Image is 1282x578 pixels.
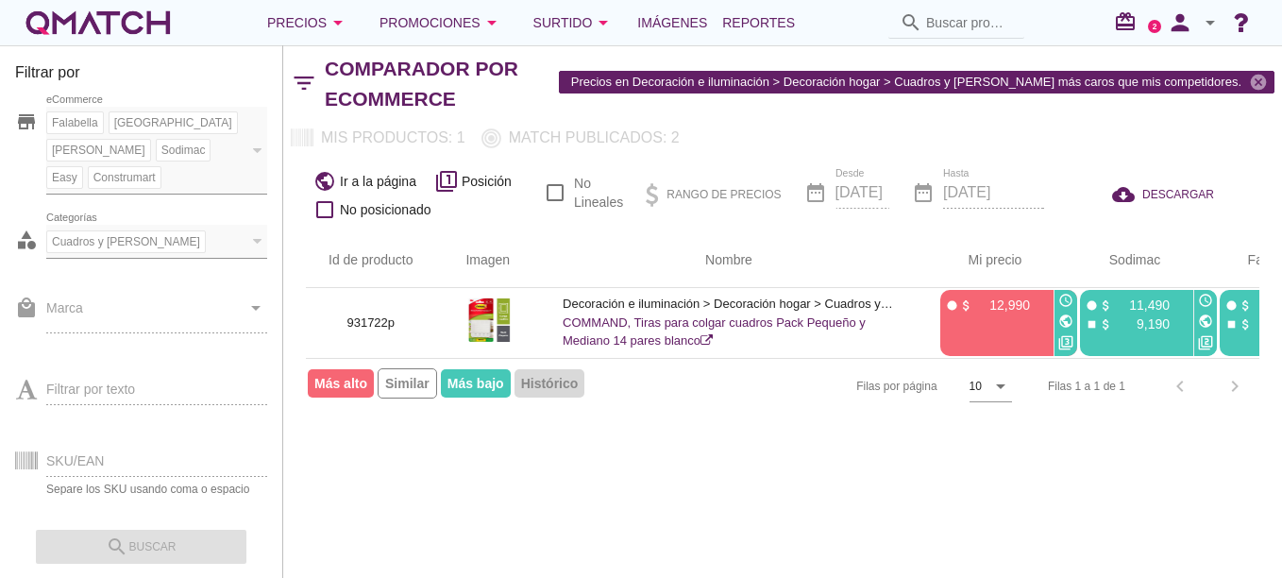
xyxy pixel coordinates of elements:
i: attach_money [1239,317,1253,331]
h3: Filtrar por [15,61,267,92]
div: Surtido [533,11,616,34]
div: Filas por página [667,359,1012,414]
button: DESCARGAR [1097,178,1229,212]
i: stop [1224,317,1239,331]
h2: Comparador por eCommerce [325,54,540,113]
img: 931722p_15.jpg [459,297,518,344]
i: access_time [1198,293,1213,308]
span: DESCARGAR [1142,186,1214,203]
i: access_time [1058,293,1073,308]
i: public [313,170,336,193]
th: Id de producto: Not sorted. [306,234,436,287]
label: No Lineales [574,174,623,212]
a: COMMAND, Tiras para colgar cuadros Pack Pequeño y Mediano 14 pares blanco [563,315,866,348]
i: filter_3 [1058,335,1073,350]
i: fiber_manual_record [1085,298,1099,313]
i: search [900,11,922,34]
div: Promociones [380,11,503,34]
button: Promociones [364,4,518,42]
span: Falabella [47,114,103,131]
i: cloud_download [1112,183,1142,206]
i: fiber_manual_record [945,298,959,313]
th: Nombre: Not sorted. [540,234,918,287]
p: 12,990 [973,296,1030,314]
span: Similar [378,368,437,399]
span: Más bajo [441,369,511,398]
span: Posición [462,172,512,192]
i: cancel [1249,73,1268,92]
div: Precios [267,11,349,34]
i: public [1198,314,1213,329]
i: redeem [1114,10,1144,33]
i: arrow_drop_down [481,11,503,34]
i: check_box_outline_blank [313,198,336,221]
span: No posicionado [340,200,431,220]
i: person [1161,9,1199,36]
span: Easy [47,169,82,186]
a: 2 [1148,20,1161,33]
div: 10 [970,378,982,395]
i: arrow_drop_down [1199,11,1222,34]
i: arrow_drop_down [327,11,349,34]
span: Ir a la página [340,172,416,192]
th: Mi precio: Not sorted. Activate to sort ascending. [918,234,1057,287]
span: Histórico [514,369,585,398]
i: attach_money [1099,317,1113,331]
a: Reportes [715,4,802,42]
span: [PERSON_NAME] [47,142,150,159]
span: Cuadros y [PERSON_NAME] [47,233,205,250]
span: [GEOGRAPHIC_DATA] [110,114,237,131]
span: Más alto [308,369,374,398]
i: stop [1085,317,1099,331]
button: Surtido [518,4,631,42]
i: public [1058,314,1073,329]
p: 931722p [329,314,413,332]
i: filter_1 [435,170,458,193]
i: fiber_manual_record [1224,298,1239,313]
button: Precios [252,4,364,42]
i: arrow_drop_down [989,375,1012,398]
i: filter_list [283,83,325,84]
p: 11,490 [1113,296,1170,314]
a: Imágenes [630,4,715,42]
p: Decoración e iluminación > Decoración hogar > Cuadros y [PERSON_NAME] [563,295,895,314]
span: Precios en Decoración e iluminación > Decoración hogar > Cuadros y [PERSON_NAME] más caros que mi... [560,67,1274,97]
i: attach_money [959,298,973,313]
a: white-qmatch-logo [23,4,174,42]
span: Sodimac [157,142,211,159]
text: 2 [1153,22,1157,30]
span: Imágenes [637,11,707,34]
th: Sodimac: Not sorted. Activate to sort ascending. [1057,234,1197,287]
i: attach_money [1099,298,1113,313]
p: 9,190 [1113,314,1170,333]
span: Reportes [722,11,795,34]
div: Filas 1 a 1 de 1 [1048,378,1125,395]
input: Buscar productos [926,8,1013,38]
i: attach_money [1239,298,1253,313]
i: store [15,110,38,133]
i: filter_2 [1198,335,1213,350]
span: Construmart [89,169,160,186]
i: arrow_drop_down [592,11,615,34]
th: Imagen: Not sorted. [436,234,541,287]
i: category [15,229,38,251]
